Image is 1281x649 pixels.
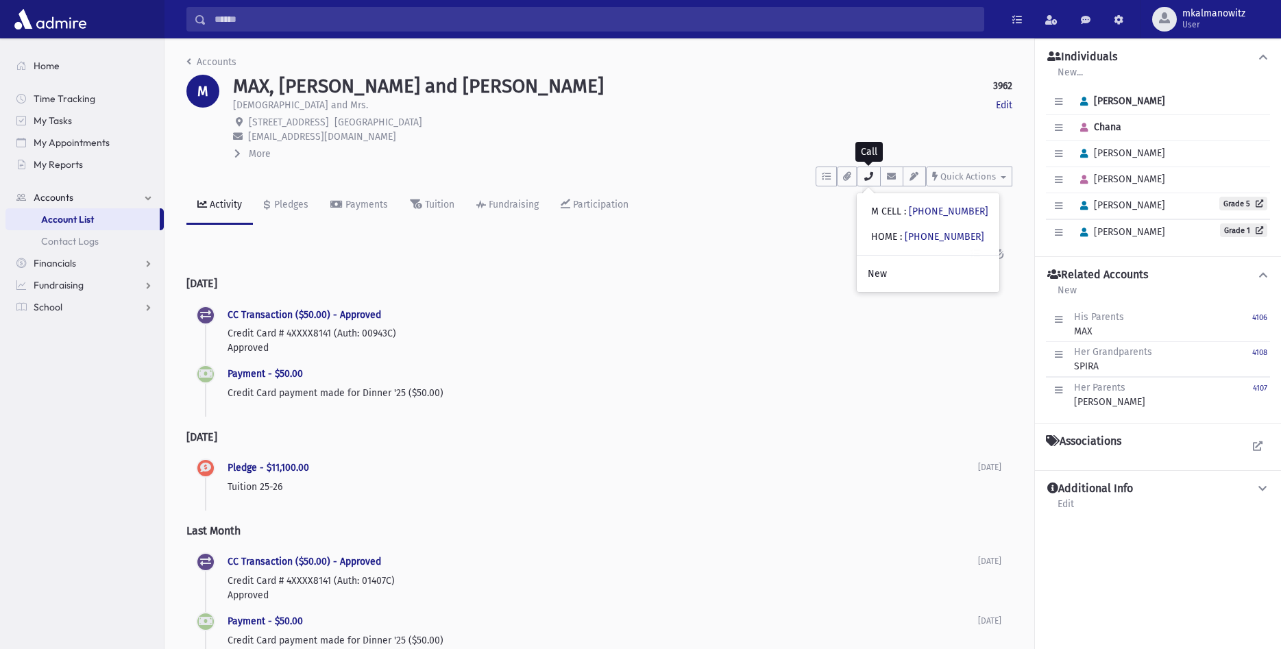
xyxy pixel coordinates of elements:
[1219,197,1267,210] a: Grade 5
[1047,482,1133,496] h4: Additional Info
[1253,384,1267,393] small: 4107
[34,158,83,171] span: My Reports
[1057,282,1077,307] a: New
[228,556,381,567] a: CC Transaction ($50.00) - Approved
[1057,64,1084,89] a: New...
[857,261,999,286] a: New
[233,75,604,98] h1: MAX, [PERSON_NAME] and [PERSON_NAME]
[1253,380,1267,409] a: 4107
[1252,348,1267,357] small: 4108
[1046,50,1270,64] button: Individuals
[228,386,1001,400] p: Credit Card payment made for Dinner '25 ($50.00)
[1074,121,1121,133] span: Chana
[5,230,164,252] a: Contact Logs
[334,117,422,128] span: [GEOGRAPHIC_DATA]
[233,98,368,112] p: [DEMOGRAPHIC_DATA] and Mrs.
[228,480,978,494] p: Tuition 25-26
[34,93,95,105] span: Time Tracking
[186,419,1012,454] h2: [DATE]
[1046,482,1270,496] button: Additional Info
[228,574,978,588] p: Credit Card # 4XXXX8141 (Auth: 01407C)
[186,56,236,68] a: Accounts
[228,615,303,627] a: Payment - $50.00
[486,199,539,210] div: Fundraising
[207,199,242,210] div: Activity
[41,213,94,225] span: Account List
[186,55,236,75] nav: breadcrumb
[5,88,164,110] a: Time Tracking
[253,186,319,225] a: Pledges
[5,132,164,154] a: My Appointments
[34,136,110,149] span: My Appointments
[1220,223,1267,237] a: Grade 1
[871,204,988,219] div: M CELL
[1074,226,1165,238] span: [PERSON_NAME]
[978,616,1001,626] span: [DATE]
[248,131,396,143] span: [EMAIL_ADDRESS][DOMAIN_NAME]
[249,148,271,160] span: More
[1046,268,1270,282] button: Related Accounts
[271,199,308,210] div: Pledges
[5,154,164,175] a: My Reports
[1074,382,1125,393] span: Her Parents
[228,462,309,474] a: Pledge - $11,100.00
[904,206,906,217] span: :
[1057,496,1075,521] a: Edit
[5,186,164,208] a: Accounts
[1074,310,1124,339] div: MAX
[343,199,388,210] div: Payments
[926,167,1012,186] button: Quick Actions
[233,147,272,161] button: More
[909,206,988,217] a: [PHONE_NUMBER]
[1074,173,1165,185] span: [PERSON_NAME]
[34,114,72,127] span: My Tasks
[996,98,1012,112] a: Edit
[34,279,84,291] span: Fundraising
[1074,380,1145,409] div: [PERSON_NAME]
[5,110,164,132] a: My Tasks
[34,257,76,269] span: Financials
[228,326,1001,341] p: Credit Card # 4XXXX8141 (Auth: 00943C)
[1046,434,1121,448] h4: Associations
[1074,346,1152,358] span: Her Grandparents
[1074,311,1124,323] span: His Parents
[993,79,1012,93] strong: 3962
[319,186,399,225] a: Payments
[186,266,1012,301] h2: [DATE]
[186,75,219,108] div: M
[186,513,1012,548] h2: Last Month
[1252,310,1267,339] a: 4106
[978,463,1001,472] span: [DATE]
[5,274,164,296] a: Fundraising
[34,301,62,313] span: School
[41,235,99,247] span: Contact Logs
[422,199,454,210] div: Tuition
[1252,313,1267,322] small: 4106
[905,231,984,243] a: [PHONE_NUMBER]
[186,186,253,225] a: Activity
[5,55,164,77] a: Home
[1074,147,1165,159] span: [PERSON_NAME]
[228,368,303,380] a: Payment - $50.00
[855,142,883,162] div: Call
[465,186,550,225] a: Fundraising
[1074,199,1165,211] span: [PERSON_NAME]
[1047,50,1117,64] h4: Individuals
[228,341,1001,355] p: Approved
[1182,8,1245,19] span: mkalmanowitz
[11,5,90,33] img: AdmirePro
[940,171,996,182] span: Quick Actions
[228,633,978,648] p: Credit Card payment made for Dinner '25 ($50.00)
[5,296,164,318] a: School
[399,186,465,225] a: Tuition
[34,191,73,204] span: Accounts
[1074,95,1165,107] span: [PERSON_NAME]
[228,588,978,602] p: Approved
[1252,345,1267,374] a: 4108
[249,117,329,128] span: [STREET_ADDRESS]
[5,252,164,274] a: Financials
[871,230,984,244] div: HOME
[550,186,639,225] a: Participation
[34,60,60,72] span: Home
[570,199,629,210] div: Participation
